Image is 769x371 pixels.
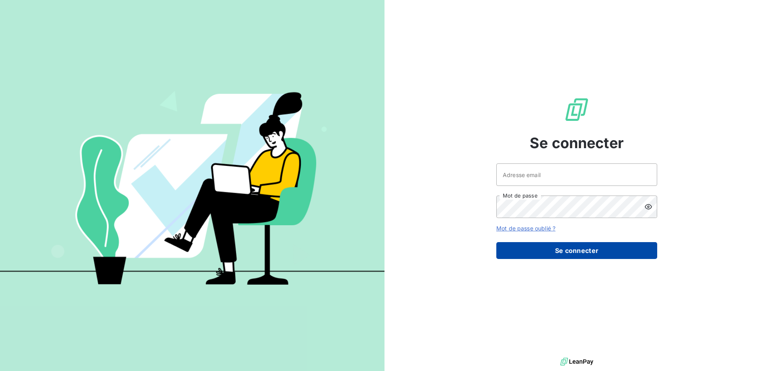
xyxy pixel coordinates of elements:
[496,163,657,186] input: placeholder
[560,356,593,368] img: logo
[530,132,624,154] span: Se connecter
[564,97,590,122] img: Logo LeanPay
[496,242,657,259] button: Se connecter
[496,225,555,232] a: Mot de passe oublié ?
